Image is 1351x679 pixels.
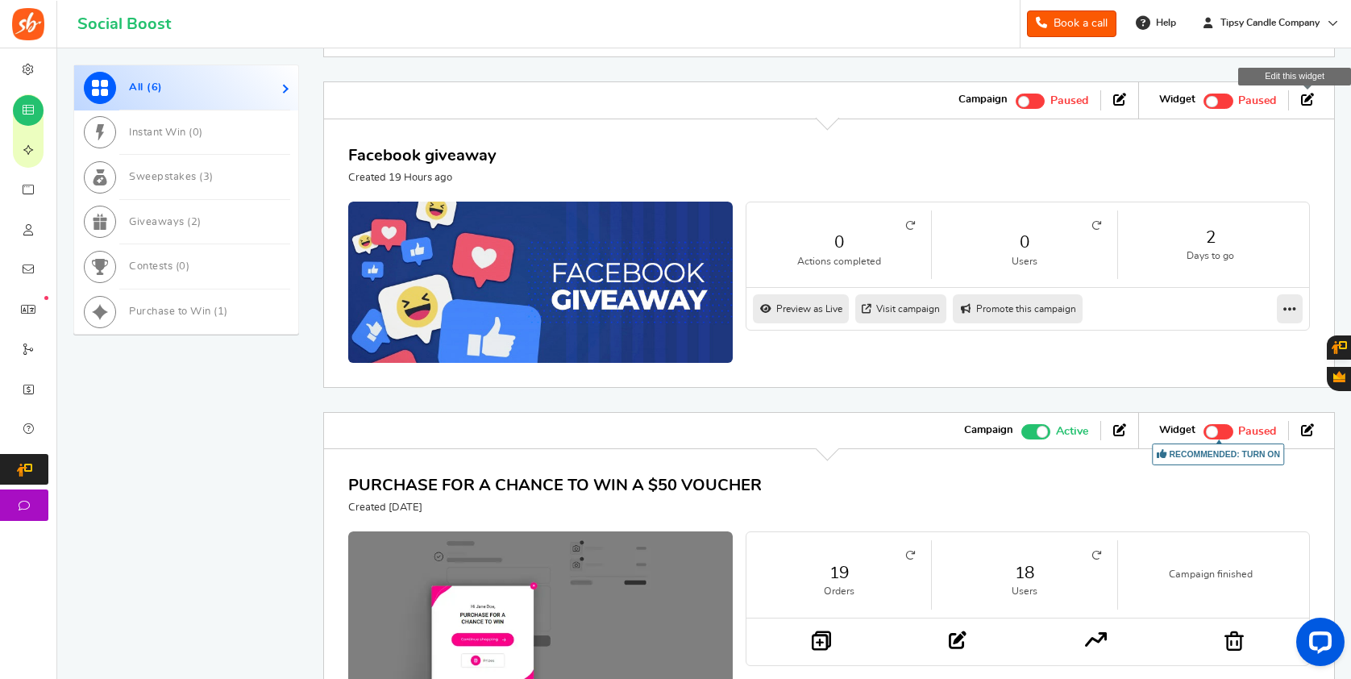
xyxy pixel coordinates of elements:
button: Gratisfaction [1327,367,1351,391]
span: 0 [193,127,200,138]
small: Users [948,255,1100,269]
small: Days to go [1134,249,1287,263]
h1: Social Boost [77,15,171,33]
a: Promote this campaign [953,294,1083,323]
small: Actions completed [763,255,915,269]
a: 0 [763,231,915,254]
span: 3 [203,172,210,182]
li: 2 [1118,210,1303,279]
a: 19 [763,561,915,585]
a: PURCHASE FOR A CHANCE TO WIN A $50 VOUCHER [348,477,762,494]
a: 0 [948,231,1100,254]
span: 2 [191,217,198,227]
a: 18 [948,561,1100,585]
a: Book a call [1027,10,1116,37]
span: Paused [1238,426,1276,437]
span: Instant Win ( ) [129,127,203,138]
small: Users [948,585,1100,598]
strong: Campaign [958,93,1008,107]
strong: Widget [1159,423,1195,438]
strong: Campaign [964,423,1013,438]
li: Widget activated [1147,90,1289,110]
p: Created 19 Hours ago [348,171,497,185]
span: 1 [218,306,225,317]
strong: Widget [1159,93,1195,107]
small: Campaign finished [1134,568,1287,581]
small: Orders [763,585,915,598]
span: Gratisfaction [1333,371,1345,382]
iframe: LiveChat chat widget [1283,611,1351,679]
div: Edit this widget [1238,68,1351,85]
span: Sweepstakes ( ) [129,172,214,182]
span: Contests ( ) [129,261,189,272]
span: Help [1152,16,1176,30]
span: 0 [179,261,186,272]
span: Paused [1238,96,1276,107]
a: Preview as Live [753,294,849,323]
li: Widget activated [1147,421,1289,440]
img: Social Boost [12,8,44,40]
p: Created [DATE] [348,501,762,515]
span: Active [1056,423,1088,440]
span: All ( ) [129,82,163,93]
span: 6 [152,82,159,93]
span: Paused [1050,96,1088,107]
a: Help [1129,10,1184,35]
a: Visit campaign [855,294,946,323]
span: Giveaways ( ) [129,217,202,227]
span: Purchase to Win ( ) [129,306,228,317]
em: New [44,296,48,300]
a: Facebook giveaway [348,148,497,164]
span: Tipsy Candle Company [1214,16,1326,30]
